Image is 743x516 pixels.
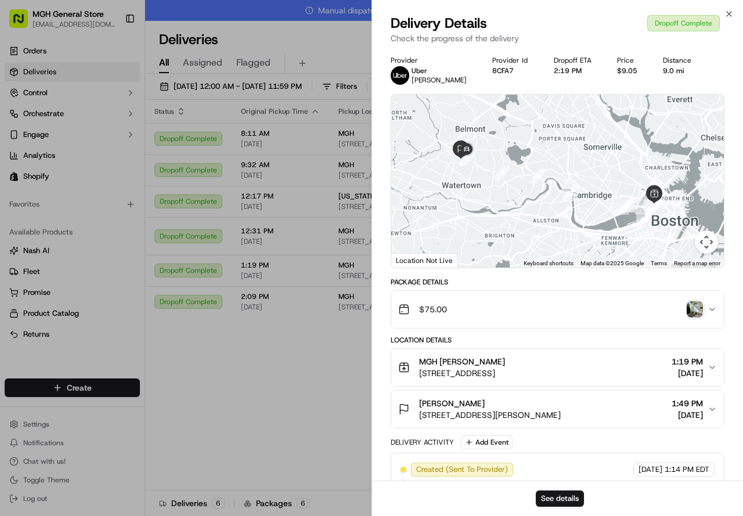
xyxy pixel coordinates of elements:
[562,186,578,201] div: 13
[663,66,698,75] div: 9.0 mi
[391,56,474,65] div: Provider
[110,228,186,240] span: API Documentation
[617,66,644,75] div: $9.05
[197,114,211,128] button: Start new chat
[36,180,94,189] span: [PERSON_NAME]
[419,304,447,315] span: $75.00
[636,212,651,228] div: 12
[530,169,545,184] div: 14
[665,464,709,475] span: 1:14 PM EDT
[644,200,659,215] div: 10
[492,66,514,75] button: 8CFA7
[554,56,598,65] div: Dropoff ETA
[495,165,510,181] div: 15
[672,356,703,367] span: 1:19 PM
[619,197,634,212] div: 2
[419,409,561,421] span: [STREET_ADDRESS][PERSON_NAME]
[23,181,33,190] img: 1736555255976-a54dd68f-1ca7-489b-9aae-adbdc363a1c4
[98,229,107,239] div: 💻
[412,66,467,75] p: Uber
[391,253,458,268] div: Location Not Live
[391,66,409,85] img: uber-new-logo.jpeg
[391,335,724,345] div: Location Details
[12,111,33,132] img: 1736555255976-a54dd68f-1ca7-489b-9aae-adbdc363a1c4
[103,180,127,189] span: [DATE]
[30,75,209,87] input: Got a question? Start typing here...
[7,223,93,244] a: 📗Knowledge Base
[12,151,78,160] div: Past conversations
[419,356,505,367] span: MGH [PERSON_NAME]
[459,151,474,167] div: 16
[524,259,574,268] button: Keyboard shortcuts
[419,367,505,379] span: [STREET_ADDRESS]
[416,464,508,475] span: Created (Sent To Provider)
[391,291,724,328] button: $75.00photo_proof_of_delivery image
[672,409,703,421] span: [DATE]
[461,435,513,449] button: Add Event
[687,301,703,317] img: photo_proof_of_delivery image
[394,252,432,268] img: Google
[391,349,724,386] button: MGH [PERSON_NAME][STREET_ADDRESS]1:19 PM[DATE]
[12,169,30,187] img: Kat Rubio
[116,257,140,265] span: Pylon
[96,180,100,189] span: •
[536,490,584,507] button: See details
[492,56,535,65] div: Provider Id
[12,229,21,239] div: 📗
[82,256,140,265] a: Powered byPylon
[391,14,487,33] span: Delivery Details
[580,260,644,266] span: Map data ©2025 Google
[12,46,211,65] p: Welcome 👋
[639,464,662,475] span: [DATE]
[180,149,211,163] button: See all
[394,252,432,268] a: Open this area in Google Maps (opens a new window)
[391,438,454,447] div: Delivery Activity
[412,75,467,85] span: [PERSON_NAME]
[672,398,703,409] span: 1:49 PM
[674,260,720,266] a: Report a map error
[663,56,698,65] div: Distance
[617,56,644,65] div: Price
[52,122,160,132] div: We're available if you need us!
[391,33,724,44] p: Check the progress of the delivery
[23,228,89,240] span: Knowledge Base
[12,12,35,35] img: Nash
[650,199,665,214] div: 11
[24,111,45,132] img: 1724597045416-56b7ee45-8013-43a0-a6f9-03cb97ddad50
[419,398,485,409] span: [PERSON_NAME]
[391,391,724,428] button: [PERSON_NAME][STREET_ADDRESS][PERSON_NAME]1:49 PM[DATE]
[695,230,718,254] button: Map camera controls
[391,277,724,287] div: Package Details
[93,223,191,244] a: 💻API Documentation
[672,367,703,379] span: [DATE]
[52,111,190,122] div: Start new chat
[614,200,629,215] div: 1
[651,260,667,266] a: Terms (opens in new tab)
[620,197,635,212] div: 3
[635,199,650,214] div: 4
[554,66,598,75] div: 2:19 PM
[644,196,659,211] div: 9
